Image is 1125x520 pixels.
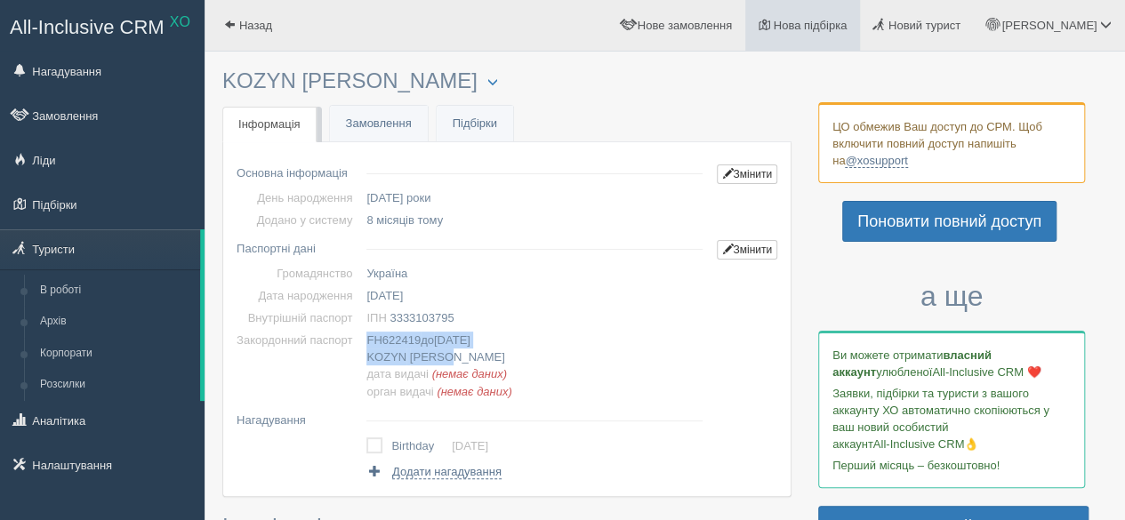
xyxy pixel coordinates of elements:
a: В роботі [32,275,200,307]
td: Громадянство [237,262,359,284]
p: Заявки, підбірки та туристи з вашого аккаунту ХО автоматично скопіюються у ваш новий особистий ак... [832,385,1071,452]
h3: KOZYN [PERSON_NAME] [222,69,792,93]
a: Додати нагадування [366,463,501,480]
span: [DATE] [366,289,403,302]
span: FH622419 [366,333,421,347]
span: [PERSON_NAME] [1001,19,1097,32]
span: (немає даних) [437,385,511,398]
span: [DATE] [434,333,470,347]
span: [PERSON_NAME] [410,350,505,364]
span: All-Inclusive CRM ❤️ [932,365,1041,379]
span: до [366,333,470,347]
td: Закордонний паспорт [237,329,359,402]
span: Новий турист [888,19,960,32]
span: Інформація [238,117,301,131]
span: 3333103795 [390,311,454,324]
td: Паспортні дані [237,231,359,262]
span: Додати нагадування [392,465,502,479]
td: День народження [237,187,359,209]
sup: XO [170,14,190,29]
a: Архів [32,306,200,338]
span: KOZYN [366,350,406,364]
td: Україна [359,262,710,284]
span: орган видачі [366,385,433,398]
h3: а ще [818,281,1085,312]
span: All-Inclusive CRM [10,16,165,38]
td: Birthday [391,434,452,459]
td: Дата народження [237,284,359,307]
div: ЦО обмежив Ваш доступ до СРМ. Щоб включити повний доступ напишіть на [818,102,1085,183]
a: Корпорати [32,338,200,370]
a: Замовлення [330,106,428,142]
p: Ви можете отримати улюбленої [832,347,1071,380]
b: власний аккаунт [832,348,992,379]
td: Нагадування [237,403,359,431]
span: дата видачі [366,367,429,380]
span: Нова підбірка [774,19,848,32]
span: Назад [239,19,272,32]
span: ІПН [366,311,386,324]
a: Інформація [222,107,317,143]
a: All-Inclusive CRM XO [1,1,204,50]
td: [DATE] роки [359,187,710,209]
p: Перший місяць – безкоштовно! [832,457,1071,474]
span: All-Inclusive CRM👌 [873,437,979,451]
a: [DATE] [452,439,488,452]
span: 8 місяців тому [366,213,443,227]
span: (немає даних) [432,367,507,380]
a: Розсилки [32,369,200,401]
a: Змінити [717,240,777,260]
a: Поновити повний доступ [842,201,1057,242]
span: Нове замовлення [638,19,732,32]
a: Змінити [717,164,777,184]
td: Основна інформація [237,156,359,187]
td: Додано у систему [237,209,359,231]
a: @xosupport [845,154,907,168]
a: Підбірки [437,106,513,142]
td: Внутрішній паспорт [237,307,359,329]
